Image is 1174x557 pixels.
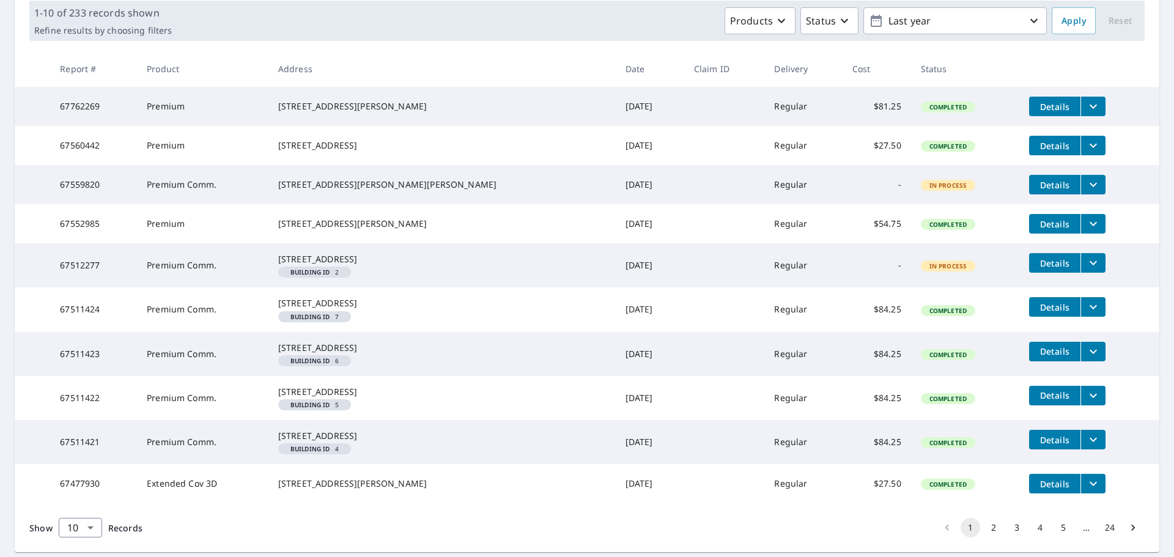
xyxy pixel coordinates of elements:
div: [STREET_ADDRESS] [278,430,606,442]
td: Regular [764,332,842,376]
td: 67559820 [50,165,137,204]
th: Product [137,51,268,87]
th: Delivery [764,51,842,87]
button: detailsBtn-67477930 [1029,474,1080,493]
div: [STREET_ADDRESS] [278,139,606,152]
th: Report # [50,51,137,87]
div: Show 10 records [59,518,102,537]
td: $84.25 [843,332,911,376]
td: [DATE] [616,126,684,165]
button: filesDropdownBtn-67511422 [1080,386,1106,405]
div: [STREET_ADDRESS][PERSON_NAME] [278,218,606,230]
td: 67511422 [50,376,137,420]
button: Go to page 24 [1100,518,1120,537]
button: filesDropdownBtn-67477930 [1080,474,1106,493]
button: detailsBtn-67552985 [1029,214,1080,234]
button: page 1 [961,518,980,537]
div: [STREET_ADDRESS] [278,386,606,398]
span: Details [1036,389,1073,401]
td: Regular [764,464,842,503]
td: 67512277 [50,243,137,287]
button: detailsBtn-67762269 [1029,97,1080,116]
td: Premium [137,204,268,243]
span: Completed [922,103,974,111]
td: 67477930 [50,464,137,503]
th: Claim ID [684,51,765,87]
button: detailsBtn-67559820 [1029,175,1080,194]
button: Go to page 4 [1030,518,1050,537]
td: $84.25 [843,420,911,464]
span: Details [1036,478,1073,490]
td: [DATE] [616,420,684,464]
span: Completed [922,142,974,150]
th: Cost [843,51,911,87]
td: Regular [764,126,842,165]
p: Refine results by choosing filters [34,25,172,36]
div: [STREET_ADDRESS][PERSON_NAME] [278,100,606,113]
p: Last year [884,10,1027,32]
em: Building ID [290,269,330,275]
button: Go to page 2 [984,518,1003,537]
button: Go to page 5 [1054,518,1073,537]
p: Products [730,13,773,28]
td: [DATE] [616,287,684,331]
td: Premium Comm. [137,243,268,287]
div: … [1077,522,1096,534]
span: Details [1036,218,1073,230]
td: Regular [764,204,842,243]
button: Go to page 3 [1007,518,1027,537]
span: In Process [922,181,975,190]
td: [DATE] [616,165,684,204]
button: filesDropdownBtn-67511424 [1080,297,1106,317]
td: [DATE] [616,464,684,503]
button: filesDropdownBtn-67511421 [1080,430,1106,449]
span: Details [1036,434,1073,446]
span: Show [29,522,53,534]
p: 1-10 of 233 records shown [34,6,172,20]
em: Building ID [290,402,330,408]
button: filesDropdownBtn-67559820 [1080,175,1106,194]
td: [DATE] [616,204,684,243]
span: 5 [283,402,346,408]
div: [STREET_ADDRESS][PERSON_NAME] [278,478,606,490]
td: Regular [764,165,842,204]
button: filesDropdownBtn-67512277 [1080,253,1106,273]
span: 2 [283,269,346,275]
span: Details [1036,179,1073,191]
td: Premium Comm. [137,376,268,420]
span: Details [1036,257,1073,269]
button: filesDropdownBtn-67762269 [1080,97,1106,116]
td: Regular [764,376,842,420]
td: Regular [764,87,842,126]
span: Details [1036,301,1073,313]
button: detailsBtn-67511421 [1029,430,1080,449]
button: detailsBtn-67560442 [1029,136,1080,155]
td: Regular [764,420,842,464]
span: Completed [922,306,974,315]
button: Products [725,7,796,34]
button: filesDropdownBtn-67511423 [1080,342,1106,361]
button: detailsBtn-67511423 [1029,342,1080,361]
span: Completed [922,438,974,447]
button: Go to next page [1123,518,1143,537]
button: detailsBtn-67511424 [1029,297,1080,317]
td: Premium [137,87,268,126]
td: $27.50 [843,126,911,165]
td: Premium [137,126,268,165]
em: Building ID [290,314,330,320]
div: [STREET_ADDRESS] [278,297,606,309]
button: Last year [863,7,1047,34]
td: Premium Comm. [137,332,268,376]
td: 67511424 [50,287,137,331]
em: Building ID [290,358,330,364]
span: Apply [1061,13,1086,29]
p: Status [806,13,836,28]
td: 67552985 [50,204,137,243]
em: Building ID [290,446,330,452]
td: Premium Comm. [137,420,268,464]
span: Completed [922,394,974,403]
div: 10 [59,511,102,545]
td: Premium Comm. [137,165,268,204]
button: Apply [1052,7,1096,34]
div: [STREET_ADDRESS] [278,342,606,354]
